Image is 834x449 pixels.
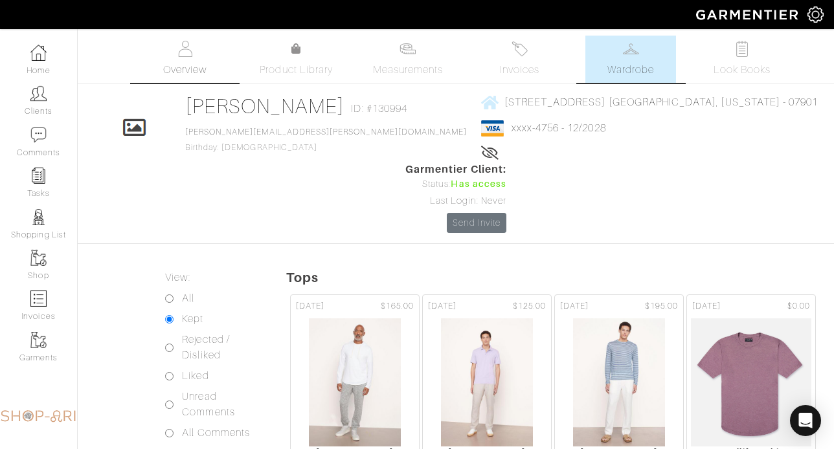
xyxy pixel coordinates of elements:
[405,194,506,208] div: Last Login: Never
[30,250,47,266] img: garments-icon-b7da505a4dc4fd61783c78ac3ca0ef83fa9d6f193b1c9dc38574b1d14d53ca28.png
[734,41,750,57] img: todo-9ac3debb85659649dc8f770b8b6100bb5dab4b48dedcbae339e5042a72dfd3cc.svg
[572,318,666,447] img: 2X2oRovVeFaByQN11M6fDw1q
[692,300,721,312] span: [DATE]
[251,41,342,78] a: Product Library
[512,41,528,57] img: orders-27d20c2124de7fd6de4e0e44c1d41de31381a507db9b33961299e4e07d508b8c.svg
[30,290,47,307] img: orders-icon-0abe47150d42831381b5fb84f609e132dff9fe21cb692f30cb5eec754e2cba89.png
[286,270,834,285] h5: Tops
[185,127,468,152] span: Birthday: [DEMOGRAPHIC_DATA]
[373,62,444,78] span: Measurements
[623,41,639,57] img: wardrobe-487a4870c1b7c33e795ec22d11cfc2ed9d08956e64fb3008fe2437562e282088.svg
[182,311,203,327] label: Kept
[481,94,818,110] a: [STREET_ADDRESS] [GEOGRAPHIC_DATA], [US_STATE] - 07901
[381,300,414,312] span: $165.00
[481,120,504,137] img: visa-934b35602734be37eb7d5d7e5dbcd2044c359bf20a24dc3361ca3fa54326a8a7.png
[30,127,47,143] img: comment-icon-a0a6a9ef722e966f86d9cbdc48e553b5cf19dbc54f86b18d962a5391bc8f6eb6.png
[645,300,678,312] span: $195.00
[512,122,606,134] a: xxxx-4756 - 12/2028
[405,177,506,192] div: Status:
[585,36,676,83] a: Wardrobe
[714,62,771,78] span: Look Books
[790,405,821,436] div: Open Intercom Messenger
[351,101,407,116] span: ID: #130994
[30,85,47,102] img: clients-icon-6bae9207a08558b7cb47a8932f037763ab4055f8c8b6bfacd5dc20c3e0201464.png
[30,332,47,348] img: garments-icon-b7da505a4dc4fd61783c78ac3ca0ef83fa9d6f193b1c9dc38574b1d14d53ca28.png
[296,300,324,312] span: [DATE]
[30,45,47,61] img: dashboard-icon-dbcd8f5a0b271acd01030246c82b418ddd0df26cd7fceb0bd07c9910d44c42f6.png
[182,332,254,363] label: Rejected / Disliked
[447,213,506,233] a: Send Invite
[185,94,345,118] a: [PERSON_NAME]
[607,62,654,78] span: Wardrobe
[500,62,539,78] span: Invoices
[182,368,208,384] label: Liked
[697,36,787,83] a: Look Books
[440,318,534,447] img: m6AgyBPn1qhNyqDWkMPQqvFy
[182,425,250,441] label: All Comments
[185,127,468,137] a: [PERSON_NAME][EMAIL_ADDRESS][PERSON_NAME][DOMAIN_NAME]
[30,168,47,184] img: reminder-icon-8004d30b9f0a5d33ae49ab947aed9ed385cf756f9e5892f1edd6e32f2345188e.png
[260,62,333,78] span: Product Library
[787,300,810,312] span: $0.00
[30,209,47,225] img: stylists-icon-eb353228a002819b7ec25b43dbf5f0378dd9e0616d9560372ff212230b889e62.png
[405,162,506,177] span: Garmentier Client:
[690,318,812,447] img: cJycaBAYyaSWUcK9rUscZq1w
[165,270,190,285] label: View:
[690,3,807,26] img: garmentier-logo-header-white-b43fb05a5012e4ada735d5af1a66efaba907eab6374d6393d1fbf88cb4ef424d.png
[140,36,231,83] a: Overview
[451,177,506,192] span: Has access
[560,300,589,312] span: [DATE]
[182,389,254,420] label: Unread Comments
[363,36,454,83] a: Measurements
[400,41,416,57] img: measurements-466bbee1fd09ba9460f595b01e5d73f9e2bff037440d3c8f018324cb6cdf7a4a.svg
[308,318,401,447] img: njDfZDhR7o6a2jmofup4yC6g
[807,6,824,23] img: gear-icon-white-bd11855cb880d31180b6d7d6211b90ccbf57a29d726f0c71d8c61bd08dd39cc2.png
[163,62,207,78] span: Overview
[177,41,193,57] img: basicinfo-40fd8af6dae0f16599ec9e87c0ef1c0a1fdea2edbe929e3d69a839185d80c458.svg
[504,96,818,108] span: [STREET_ADDRESS] [GEOGRAPHIC_DATA], [US_STATE] - 07901
[428,300,456,312] span: [DATE]
[182,290,194,306] label: All
[513,300,546,312] span: $125.00
[474,36,565,83] a: Invoices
